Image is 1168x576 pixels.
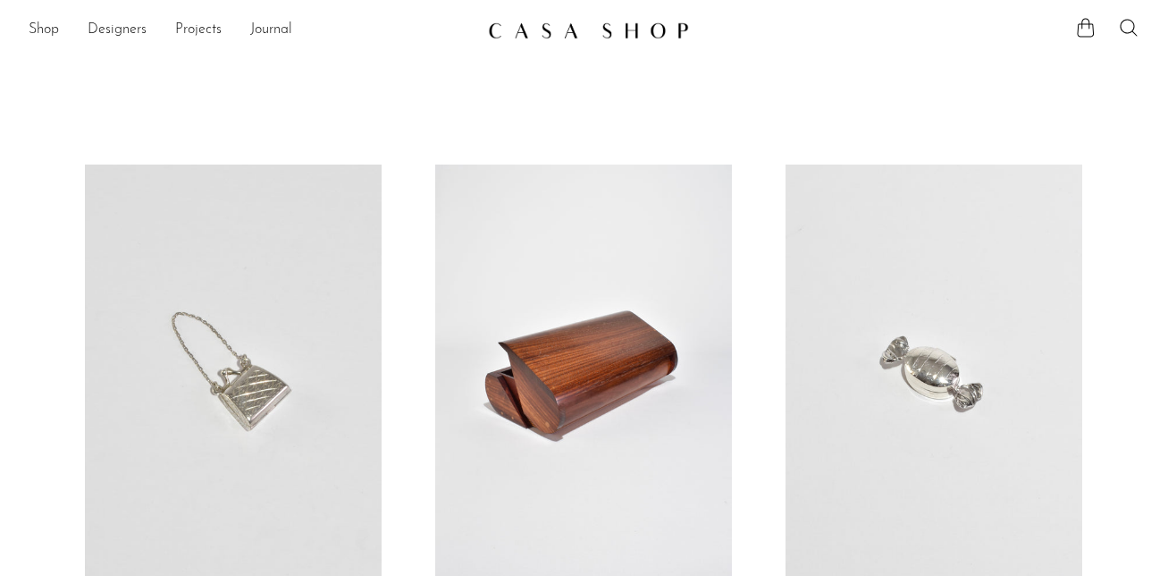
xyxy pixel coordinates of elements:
[29,15,474,46] ul: NEW HEADER MENU
[250,19,292,42] a: Journal
[29,19,59,42] a: Shop
[175,19,222,42] a: Projects
[88,19,147,42] a: Designers
[29,15,474,46] nav: Desktop navigation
